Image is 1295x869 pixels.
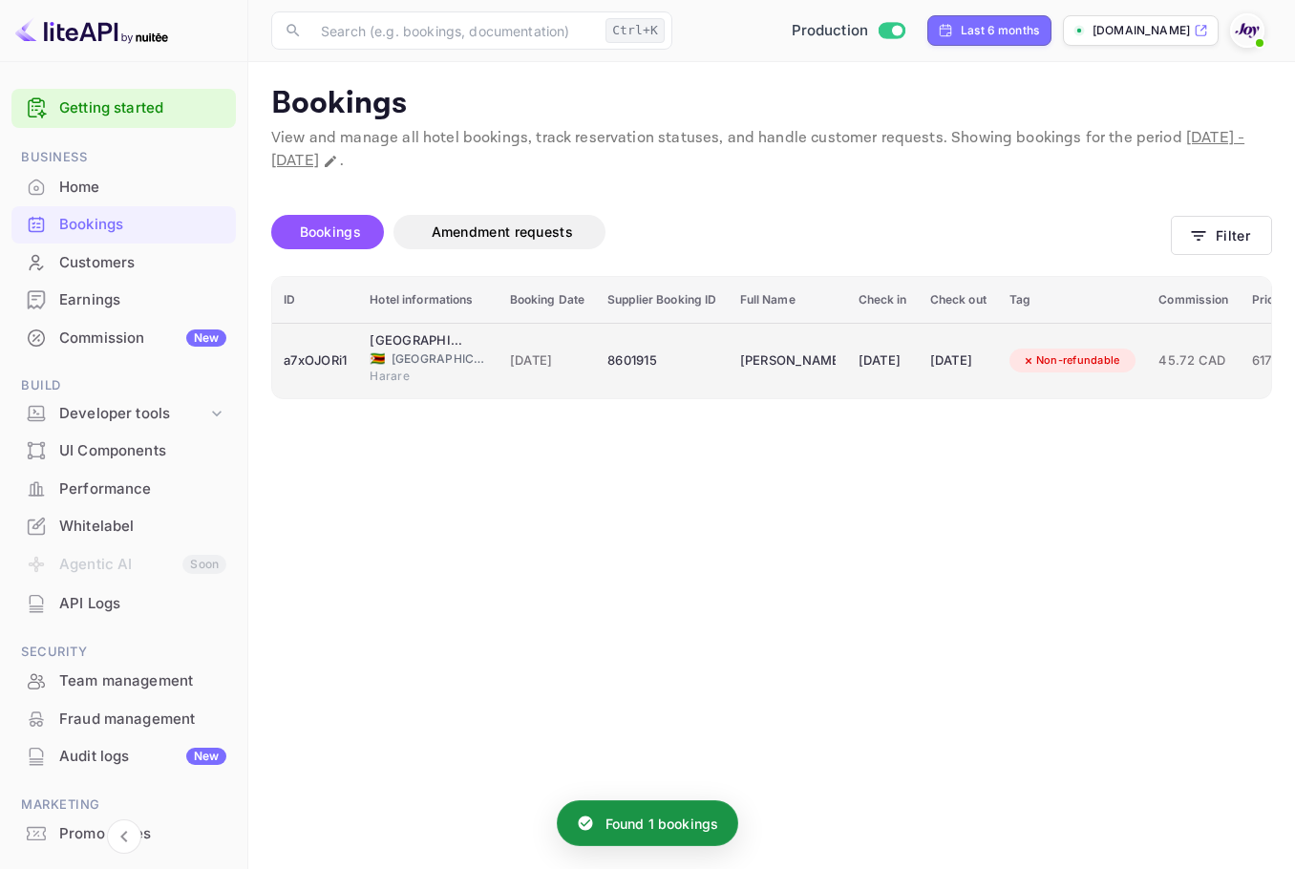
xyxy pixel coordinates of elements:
div: Home [11,169,236,206]
div: Earnings [59,289,226,311]
th: Tag [998,277,1148,324]
div: New [186,748,226,765]
div: New [186,329,226,347]
a: Home [11,169,236,204]
div: 8601915 [607,346,716,376]
img: LiteAPI logo [15,15,168,46]
div: Team management [59,670,226,692]
div: CommissionNew [11,320,236,357]
div: a7xOJORi1 [284,346,347,376]
div: Zameer Masjedee [740,346,836,376]
div: Developer tools [11,397,236,431]
th: Full Name [729,277,847,324]
div: Customers [59,252,226,274]
span: Zimbabwe [370,352,385,365]
a: Promo codes [11,816,236,851]
span: Amendment requests [432,223,573,240]
div: Promo codes [59,823,226,845]
div: [DATE] [859,346,907,376]
th: Check in [847,277,919,324]
div: Ctrl+K [605,18,665,43]
a: API Logs [11,585,236,621]
div: UI Components [59,440,226,462]
p: [DOMAIN_NAME] [1093,22,1190,39]
div: API Logs [11,585,236,623]
div: Fraud management [59,709,226,731]
div: Team management [11,663,236,700]
a: UI Components [11,433,236,468]
span: Build [11,375,236,396]
a: Team management [11,663,236,698]
a: Bookings [11,206,236,242]
div: Performance [11,471,236,508]
div: Whitelabel [11,508,236,545]
span: [DATE] [510,350,585,371]
a: Fraud management [11,701,236,736]
input: Search (e.g. bookings, documentation) [309,11,598,50]
p: View and manage all hotel bookings, track reservation statuses, and handle customer requests. Sho... [271,127,1272,173]
div: Developer tools [59,403,207,425]
div: Bookings [11,206,236,244]
div: Promo codes [11,816,236,853]
a: Customers [11,244,236,280]
span: Production [792,20,869,42]
th: Supplier Booking ID [596,277,728,324]
div: Audit logs [59,746,226,768]
div: Earnings [11,282,236,319]
span: Marketing [11,795,236,816]
div: Switch to Sandbox mode [784,20,913,42]
div: Fraud management [11,701,236,738]
button: Filter [1171,216,1272,255]
div: Meikles Hotel [370,331,465,350]
button: Change date range [321,152,340,171]
span: [DATE] - [DATE] [271,128,1244,171]
span: Business [11,147,236,168]
span: Bookings [300,223,361,240]
div: Commission [59,328,226,350]
a: Performance [11,471,236,506]
div: Getting started [11,89,236,128]
span: Security [11,642,236,663]
a: Whitelabel [11,508,236,543]
span: Harare [370,368,465,385]
div: UI Components [11,433,236,470]
th: Check out [919,277,998,324]
a: Audit logsNew [11,738,236,774]
button: Collapse navigation [107,819,141,854]
th: Hotel informations [358,277,498,324]
div: Performance [59,478,226,500]
div: Audit logsNew [11,738,236,775]
p: Bookings [271,85,1272,123]
div: Home [59,177,226,199]
a: Getting started [59,97,226,119]
th: Booking Date [499,277,597,324]
p: Found 1 bookings [605,814,718,834]
a: CommissionNew [11,320,236,355]
th: ID [272,277,358,324]
div: Customers [11,244,236,282]
div: API Logs [59,593,226,615]
a: Earnings [11,282,236,317]
div: Last 6 months [961,22,1039,39]
div: Bookings [59,214,226,236]
span: [GEOGRAPHIC_DATA] [392,350,487,368]
div: [DATE] [930,346,987,376]
img: With Joy [1232,15,1263,46]
span: 45.72 CAD [1158,350,1228,371]
div: Whitelabel [59,516,226,538]
div: account-settings tabs [271,215,1171,249]
th: Commission [1147,277,1240,324]
div: Non-refundable [1009,349,1133,372]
